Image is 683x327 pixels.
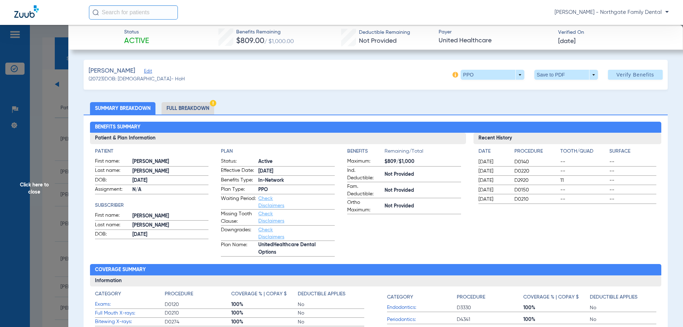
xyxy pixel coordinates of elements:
[523,304,590,311] span: 100%
[95,310,165,317] span: Full Mouth X-rays:
[221,226,256,241] span: Downgrades:
[124,36,149,46] span: Active
[221,148,335,155] h4: Plan
[514,177,558,184] span: D2920
[95,202,209,209] app-breakdown-title: Subscriber
[132,186,209,194] span: N/A
[264,39,294,44] span: / $1,000.00
[165,318,231,326] span: D0274
[258,196,284,208] a: Check Disclaimers
[359,29,410,36] span: Deductible Remaining
[385,202,461,210] span: Not Provided
[95,186,130,194] span: Assignment:
[95,301,165,308] span: Exams:
[221,167,256,175] span: Effective Date:
[95,318,165,326] span: Bitewing X-rays:
[165,301,231,308] span: D0120
[609,177,656,184] span: --
[439,28,552,36] span: Payer
[560,168,607,175] span: --
[590,290,656,304] app-breakdown-title: Deductible Applies
[258,211,284,223] a: Check Disclaimers
[95,212,130,220] span: First name:
[95,231,130,239] span: DOB:
[95,290,165,300] app-breakdown-title: Category
[298,310,364,317] span: No
[560,196,607,203] span: --
[89,67,135,75] span: [PERSON_NAME]
[609,196,656,203] span: --
[132,222,209,229] span: [PERSON_NAME]
[616,72,654,78] span: Verify Benefits
[132,212,209,220] span: [PERSON_NAME]
[258,186,335,194] span: PPO
[236,37,264,45] span: $809.00
[457,316,523,323] span: D4341
[385,187,461,194] span: Not Provided
[560,148,607,155] h4: Tooth/Quad
[347,158,382,166] span: Maximum:
[385,158,461,165] span: $809/$1,000
[478,177,508,184] span: [DATE]
[555,9,669,16] span: [PERSON_NAME] - Northgate Family Dental
[609,168,656,175] span: --
[387,304,457,311] span: Endodontics:
[210,100,216,106] img: Hazard
[298,290,345,298] h4: Deductible Applies
[95,290,121,298] h4: Category
[231,290,287,298] h4: Coverage % | Copay $
[608,70,663,80] button: Verify Benefits
[132,158,209,165] span: [PERSON_NAME]
[298,290,364,300] app-breakdown-title: Deductible Applies
[609,186,656,194] span: --
[590,304,656,311] span: No
[95,148,209,155] h4: Patient
[124,28,149,36] span: Status
[95,176,130,185] span: DOB:
[95,167,130,175] span: Last name:
[236,28,294,36] span: Benefits Remaining
[221,241,256,256] span: Plan Name:
[90,275,662,287] h3: Information
[221,186,256,194] span: Plan Type:
[478,196,508,203] span: [DATE]
[558,29,672,36] span: Verified On
[90,122,662,133] h2: Benefits Summary
[461,70,524,80] button: PPO
[387,316,457,323] span: Periodontics:
[298,301,364,308] span: No
[590,294,637,301] h4: Deductible Applies
[478,148,508,158] app-breakdown-title: Date
[90,264,662,275] h2: Coverage Summary
[132,168,209,175] span: [PERSON_NAME]
[523,290,590,304] app-breakdown-title: Coverage % | Copay $
[258,168,335,175] span: [DATE]
[258,227,284,239] a: Check Disclaimers
[231,310,298,317] span: 100%
[258,158,335,165] span: Active
[558,37,576,46] span: [DATE]
[609,148,656,158] app-breakdown-title: Surface
[231,290,298,300] app-breakdown-title: Coverage % | Copay $
[514,158,558,165] span: D0140
[560,158,607,165] span: --
[439,36,552,45] span: United Healthcare
[534,70,598,80] button: Save to PDF
[165,290,231,300] app-breakdown-title: Procedure
[95,221,130,230] span: Last name:
[132,231,209,238] span: [DATE]
[347,183,382,198] span: Fam. Deductible:
[514,186,558,194] span: D0150
[523,294,579,301] h4: Coverage % | Copay $
[457,290,523,304] app-breakdown-title: Procedure
[590,316,656,323] span: No
[221,176,256,185] span: Benefits Type:
[457,304,523,311] span: D3330
[560,148,607,158] app-breakdown-title: Tooth/Quad
[514,196,558,203] span: D0210
[385,148,461,158] span: Remaining/Total
[523,316,590,323] span: 100%
[89,5,178,20] input: Search for patients
[359,38,397,44] span: Not Provided
[347,199,382,214] span: Ortho Maximum:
